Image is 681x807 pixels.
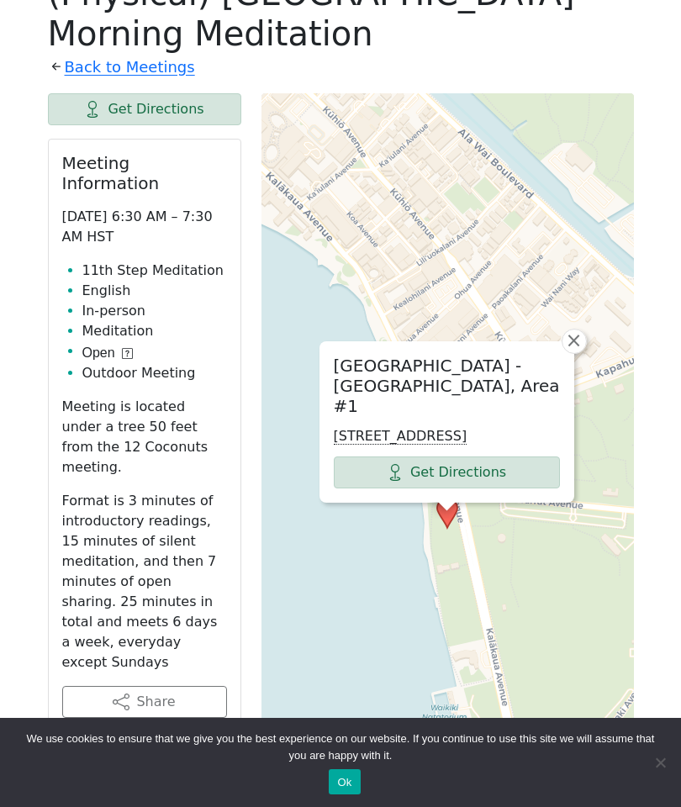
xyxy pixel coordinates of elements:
a: Back to Meetings [65,54,195,81]
li: Meditation [82,321,227,341]
button: Open [82,343,133,363]
p: [DATE] 6:30 AM – 7:30 AM HST [62,207,227,247]
p: Format is 3 minutes of introductory readings, 15 minutes of silent meditation, and then 7 minutes... [62,491,227,672]
span: No [652,754,668,771]
a: Close popup [562,329,587,354]
p: Meeting is located under a tree 50 feet from the 12 Coconuts meeting. [62,397,227,477]
span: Open [82,343,115,363]
a: Get Directions [48,93,241,125]
a: Get Directions [334,456,560,488]
h2: Meeting Information [62,153,227,193]
h2: [GEOGRAPHIC_DATA] - [GEOGRAPHIC_DATA], Area #1 [334,356,560,416]
span: We use cookies to ensure that we give you the best experience on our website. If you continue to ... [25,731,656,764]
li: 11th Step Meditation [82,261,227,281]
span: × [565,330,582,351]
button: Share [62,686,227,718]
button: Ok [329,769,360,794]
li: Outdoor Meeting [82,363,227,383]
li: In-person [82,301,227,321]
li: English [82,281,227,301]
